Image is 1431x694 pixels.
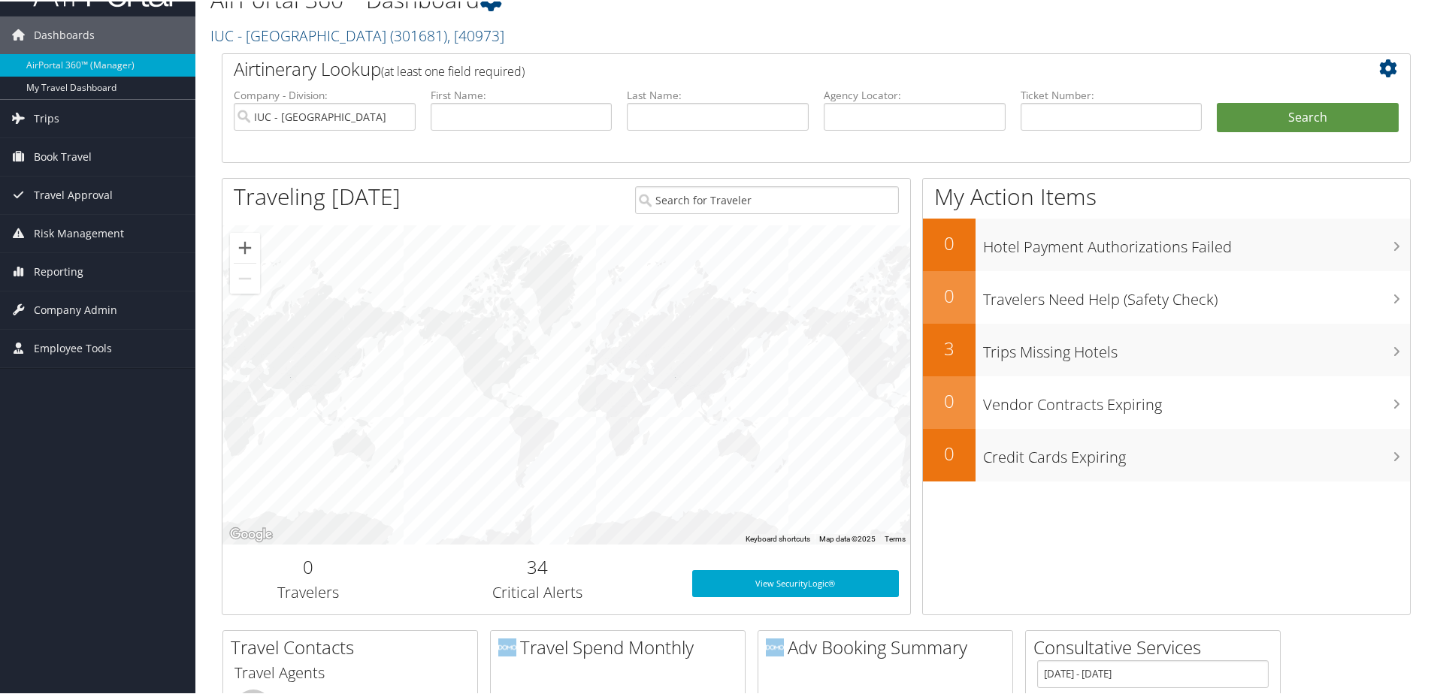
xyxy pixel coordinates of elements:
[226,524,276,543] img: Google
[746,533,810,543] button: Keyboard shortcuts
[234,553,383,578] h2: 0
[431,86,613,101] label: First Name:
[34,213,124,251] span: Risk Management
[885,533,906,542] a: Terms (opens in new tab)
[923,229,976,255] h2: 0
[406,553,670,578] h2: 34
[824,86,1006,101] label: Agency Locator:
[498,637,516,655] img: domo-logo.png
[230,262,260,292] button: Zoom out
[923,282,976,307] h2: 0
[923,427,1410,480] a: 0Credit Cards Expiring
[390,24,447,44] span: ( 301681 )
[34,252,83,289] span: Reporting
[34,137,92,174] span: Book Travel
[381,62,525,78] span: (at least one field required)
[498,633,745,659] h2: Travel Spend Monthly
[34,98,59,136] span: Trips
[1021,86,1203,101] label: Ticket Number:
[983,228,1410,256] h3: Hotel Payment Authorizations Failed
[766,637,784,655] img: domo-logo.png
[692,569,899,596] a: View SecurityLogic®
[923,439,976,465] h2: 0
[34,175,113,213] span: Travel Approval
[234,86,416,101] label: Company - Division:
[210,24,504,44] a: IUC - [GEOGRAPHIC_DATA]
[234,55,1299,80] h2: Airtinerary Lookup
[923,375,1410,427] a: 0Vendor Contracts Expiring
[923,270,1410,322] a: 0Travelers Need Help (Safety Check)
[34,290,117,327] span: Company Admin
[819,533,876,542] span: Map data ©2025
[234,581,383,602] h3: Travelers
[923,387,976,412] h2: 0
[983,280,1410,309] h3: Travelers Need Help (Safety Check)
[406,581,670,602] h3: Critical Alerts
[230,231,260,261] button: Zoom in
[635,185,899,213] input: Search for Traveler
[766,633,1012,659] h2: Adv Booking Summary
[923,334,976,360] h2: 3
[1217,101,1399,131] button: Search
[983,438,1410,466] h3: Credit Cards Expiring
[627,86,809,101] label: Last Name:
[923,217,1410,270] a: 0Hotel Payment Authorizations Failed
[983,385,1410,414] h3: Vendor Contracts Expiring
[231,633,477,659] h2: Travel Contacts
[1033,633,1280,659] h2: Consultative Services
[226,524,276,543] a: Open this area in Google Maps (opens a new window)
[923,180,1410,211] h1: My Action Items
[447,24,504,44] span: , [ 40973 ]
[983,333,1410,361] h3: Trips Missing Hotels
[234,661,466,682] h3: Travel Agents
[234,180,401,211] h1: Traveling [DATE]
[34,15,95,53] span: Dashboards
[923,322,1410,375] a: 3Trips Missing Hotels
[34,328,112,366] span: Employee Tools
